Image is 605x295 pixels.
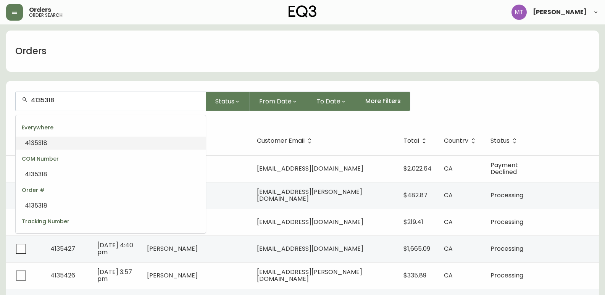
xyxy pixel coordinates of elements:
span: [DATE] 3:57 pm [97,268,132,283]
span: To Date [316,97,340,106]
div: Order # [16,181,206,199]
span: Customer Email [257,139,305,143]
button: Status [206,92,250,111]
span: 4135318 [25,139,47,147]
span: Processing [490,244,523,253]
span: Status [490,137,519,144]
span: [PERSON_NAME] [147,244,198,253]
span: 4135318 [25,232,47,241]
span: Country [444,137,478,144]
span: [DATE] 4:40 pm [97,241,133,256]
span: [EMAIL_ADDRESS][DOMAIN_NAME] [257,218,363,226]
span: $2,022.64 [403,164,432,173]
span: Customer Email [257,137,315,144]
span: Orders [29,7,51,13]
span: CA [444,218,453,226]
span: [EMAIL_ADDRESS][PERSON_NAME][DOMAIN_NAME] [257,187,362,203]
span: $482.87 [403,191,428,200]
span: Total [403,137,429,144]
span: More Filters [365,97,401,105]
button: From Date [250,92,307,111]
div: Everywhere [16,118,206,137]
span: 4135318 [25,170,47,179]
span: [EMAIL_ADDRESS][PERSON_NAME][DOMAIN_NAME] [257,268,362,283]
span: $335.89 [403,271,426,280]
span: From Date [259,97,292,106]
span: $1,665.09 [403,244,430,253]
span: Country [444,139,468,143]
button: To Date [307,92,356,111]
span: CA [444,164,453,173]
h5: order search [29,13,63,18]
button: More Filters [356,92,410,111]
span: [PERSON_NAME] [147,271,198,280]
span: Processing [490,271,523,280]
span: [PERSON_NAME] [533,9,587,15]
span: Processing [490,218,523,226]
span: Status [215,97,234,106]
span: Payment Declined [490,161,518,176]
span: 4135426 [50,271,75,280]
div: COM Number [16,150,206,168]
span: 4135427 [50,244,75,253]
span: $219.41 [403,218,423,226]
span: 4135318 [25,201,47,210]
span: [EMAIL_ADDRESS][DOMAIN_NAME] [257,164,363,173]
input: Search [31,97,200,104]
span: CA [444,271,453,280]
div: Tracking Number [16,212,206,231]
img: logo [289,5,317,18]
span: CA [444,191,453,200]
span: Processing [490,191,523,200]
span: Status [490,139,510,143]
h1: Orders [15,45,47,58]
span: Total [403,139,419,143]
span: [EMAIL_ADDRESS][DOMAIN_NAME] [257,244,363,253]
img: 397d82b7ede99da91c28605cdd79fceb [511,5,527,20]
span: CA [444,244,453,253]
